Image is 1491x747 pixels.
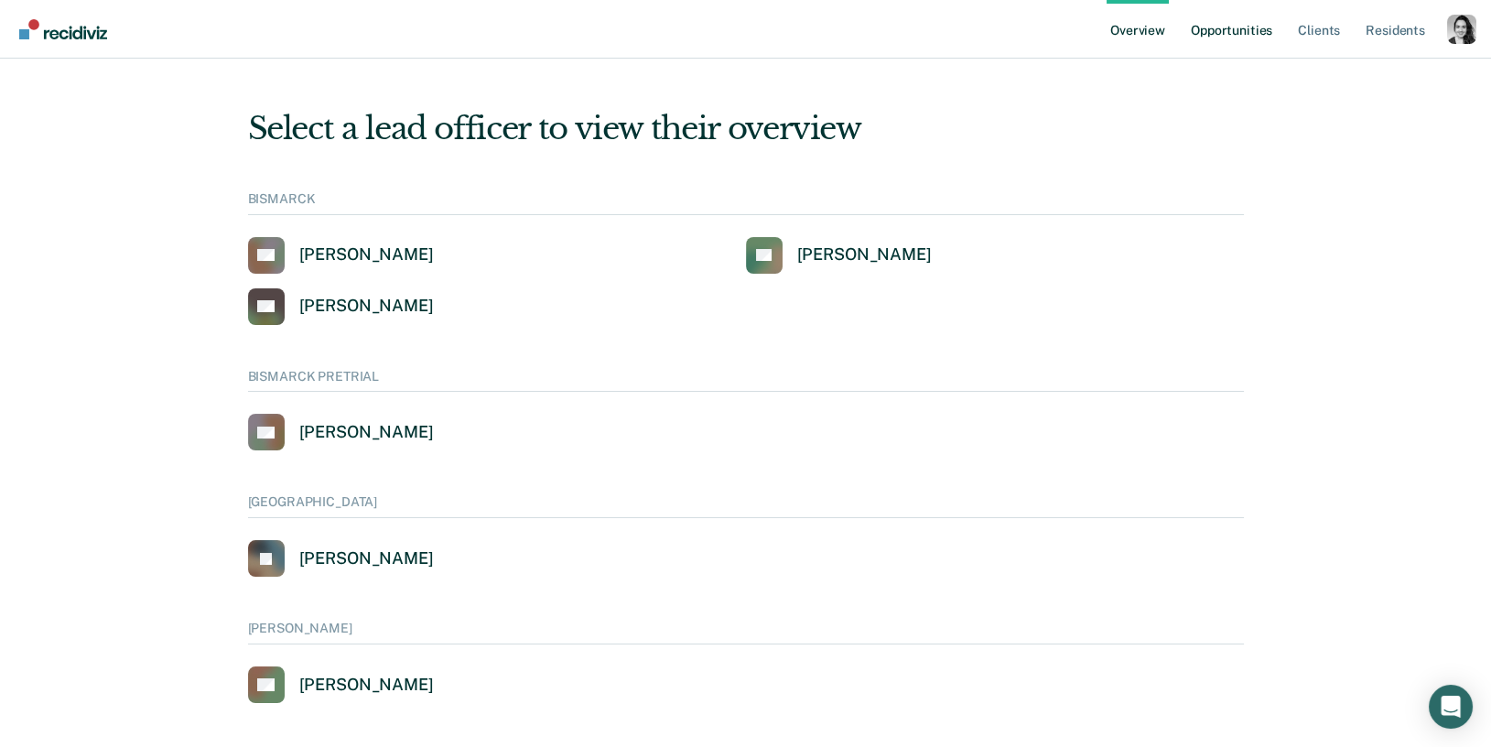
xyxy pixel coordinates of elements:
div: BISMARCK PRETRIAL [248,369,1244,393]
a: [PERSON_NAME] [248,666,434,703]
div: [PERSON_NAME] [299,422,434,443]
div: BISMARCK [248,191,1244,215]
img: Recidiviz [19,19,107,39]
div: [PERSON_NAME] [299,296,434,317]
a: [PERSON_NAME] [248,414,434,450]
a: [PERSON_NAME] [248,288,434,325]
div: [PERSON_NAME] [797,244,932,265]
div: [PERSON_NAME] [248,621,1244,644]
div: [PERSON_NAME] [299,548,434,569]
div: [PERSON_NAME] [299,244,434,265]
div: [GEOGRAPHIC_DATA] [248,494,1244,518]
a: [PERSON_NAME] [248,237,434,274]
div: Select a lead officer to view their overview [248,110,1244,147]
div: [PERSON_NAME] [299,675,434,696]
a: [PERSON_NAME] [746,237,932,274]
div: Open Intercom Messenger [1429,685,1473,729]
button: Profile dropdown button [1447,15,1476,44]
a: [PERSON_NAME] [248,540,434,577]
